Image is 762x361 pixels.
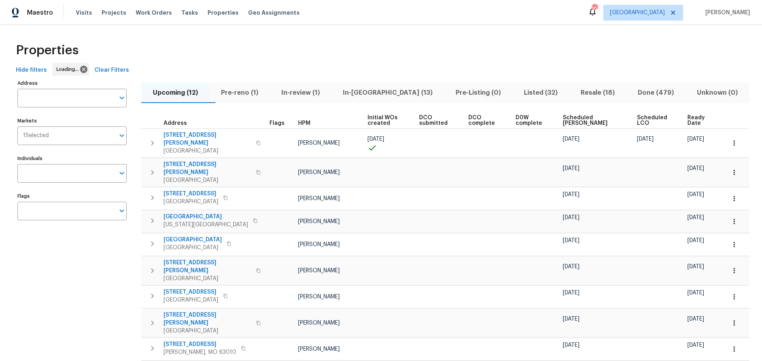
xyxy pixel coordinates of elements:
[52,63,89,76] div: Loading...
[164,221,248,229] span: [US_STATE][GEOGRAPHIC_DATA]
[16,65,47,75] span: Hide filters
[298,120,310,126] span: HPM
[164,160,251,176] span: [STREET_ADDRESS][PERSON_NAME]
[631,87,681,98] span: Done (479)
[687,238,704,243] span: [DATE]
[687,290,704,296] span: [DATE]
[563,342,579,348] span: [DATE]
[690,87,745,98] span: Unknown (0)
[269,120,285,126] span: Flags
[275,87,327,98] span: In-review (1)
[248,9,300,17] span: Geo Assignments
[164,340,236,348] span: [STREET_ADDRESS]
[13,63,50,78] button: Hide filters
[687,136,704,142] span: [DATE]
[592,5,597,13] div: 10
[214,87,265,98] span: Pre-reno (1)
[164,120,187,126] span: Address
[164,176,251,184] span: [GEOGRAPHIC_DATA]
[687,264,704,269] span: [DATE]
[368,136,384,142] span: [DATE]
[16,46,79,54] span: Properties
[76,9,92,17] span: Visits
[419,115,455,126] span: DCO submitted
[164,190,218,198] span: [STREET_ADDRESS]
[298,294,340,300] span: [PERSON_NAME]
[164,236,222,244] span: [GEOGRAPHIC_DATA]
[574,87,622,98] span: Resale (18)
[116,130,127,141] button: Open
[563,264,579,269] span: [DATE]
[637,136,654,142] span: [DATE]
[563,238,579,243] span: [DATE]
[687,192,704,197] span: [DATE]
[17,81,127,86] label: Address
[298,346,340,352] span: [PERSON_NAME]
[164,259,251,275] span: [STREET_ADDRESS][PERSON_NAME]
[116,205,127,216] button: Open
[449,87,508,98] span: Pre-Listing (0)
[164,244,222,252] span: [GEOGRAPHIC_DATA]
[164,275,251,283] span: [GEOGRAPHIC_DATA]
[164,213,248,221] span: [GEOGRAPHIC_DATA]
[102,9,126,17] span: Projects
[17,156,127,161] label: Individuals
[164,198,218,206] span: [GEOGRAPHIC_DATA]
[164,131,251,147] span: [STREET_ADDRESS][PERSON_NAME]
[563,166,579,171] span: [DATE]
[517,87,564,98] span: Listed (32)
[298,219,340,224] span: [PERSON_NAME]
[17,118,127,123] label: Markets
[687,115,712,126] span: Ready Date
[91,63,132,78] button: Clear Filters
[687,215,704,220] span: [DATE]
[687,316,704,322] span: [DATE]
[298,242,340,247] span: [PERSON_NAME]
[94,65,129,75] span: Clear Filters
[298,196,340,201] span: [PERSON_NAME]
[468,115,502,126] span: DCO complete
[298,268,340,273] span: [PERSON_NAME]
[563,115,623,126] span: Scheduled [PERSON_NAME]
[563,316,579,322] span: [DATE]
[164,327,251,335] span: [GEOGRAPHIC_DATA]
[164,348,236,356] span: [PERSON_NAME], MO 63010
[164,288,218,296] span: [STREET_ADDRESS]
[368,115,406,126] span: Initial WOs created
[563,136,579,142] span: [DATE]
[563,192,579,197] span: [DATE]
[136,9,172,17] span: Work Orders
[687,166,704,171] span: [DATE]
[563,215,579,220] span: [DATE]
[27,9,53,17] span: Maestro
[298,320,340,326] span: [PERSON_NAME]
[116,168,127,179] button: Open
[687,342,704,348] span: [DATE]
[116,92,127,103] button: Open
[516,115,549,126] span: D0W complete
[298,140,340,146] span: [PERSON_NAME]
[563,290,579,296] span: [DATE]
[56,65,82,73] span: Loading...
[208,9,239,17] span: Properties
[702,9,750,17] span: [PERSON_NAME]
[637,115,674,126] span: Scheduled LCO
[298,170,340,175] span: [PERSON_NAME]
[610,9,665,17] span: [GEOGRAPHIC_DATA]
[17,194,127,199] label: Flags
[181,10,198,15] span: Tasks
[164,147,251,155] span: [GEOGRAPHIC_DATA]
[336,87,439,98] span: In-[GEOGRAPHIC_DATA] (13)
[146,87,205,98] span: Upcoming (12)
[164,296,218,304] span: [GEOGRAPHIC_DATA]
[23,132,49,139] span: 1 Selected
[164,311,251,327] span: [STREET_ADDRESS][PERSON_NAME]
